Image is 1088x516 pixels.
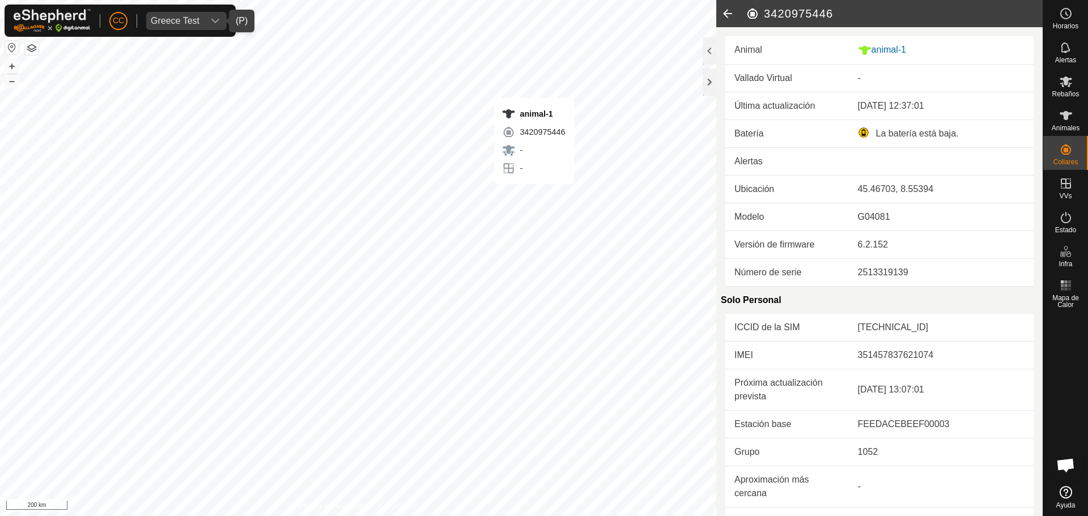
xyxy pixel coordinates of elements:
[1055,227,1076,233] span: Estado
[1059,261,1072,267] span: Infra
[204,12,227,30] div: dropdown trigger
[721,287,1034,314] div: Solo Personal
[849,438,1034,466] td: 1052
[858,73,861,83] app-display-virtual-paddock-transition: -
[1043,481,1088,513] a: Ayuda
[725,120,849,147] td: Batería
[858,238,1025,251] div: 6.2.152
[501,161,565,175] div: -
[725,466,849,507] td: Aproximación más cercana
[849,410,1034,438] td: FEEDACEBEEF00003
[501,125,565,139] div: 3420975446
[746,7,1043,20] h2: 3420975446
[501,107,565,121] div: animal-1
[1046,295,1085,308] span: Mapa de Calor
[725,410,849,438] td: Estación base
[725,92,849,120] td: Última actualización
[849,341,1034,369] td: 351457837621074
[5,59,19,73] button: +
[1053,159,1078,165] span: Collares
[858,43,1025,57] div: animal-1
[300,501,365,511] a: Política de Privacidad
[113,15,124,27] span: CC
[725,314,849,342] td: ICCID de la SIM
[725,175,849,203] td: Ubicación
[725,369,849,410] td: Próxima actualización prevista
[5,74,19,88] button: –
[725,438,849,466] td: Grupo
[725,231,849,258] td: Versión de firmware
[1053,23,1078,29] span: Horarios
[725,147,849,175] td: Alertas
[858,99,1025,113] div: [DATE] 12:37:01
[1056,502,1076,509] span: Ayuda
[725,341,849,369] td: IMEI
[725,258,849,286] td: Número de serie
[1055,57,1076,63] span: Alertas
[849,369,1034,410] td: [DATE] 13:07:01
[858,182,1025,196] div: 45.46703, 8.55394
[5,41,19,54] button: Restablecer Mapa
[725,36,849,64] td: Animal
[151,16,199,25] div: Greece Test
[858,127,1025,140] div: La batería está baja.
[1052,125,1079,131] span: Animales
[1059,193,1072,199] span: VVs
[379,501,416,511] a: Contáctenos
[146,12,204,30] span: Greece Test
[1052,91,1079,97] span: Rebaños
[501,143,565,157] div: -
[858,266,1025,279] div: 2513319139
[25,41,39,55] button: Capas del Mapa
[849,466,1034,507] td: -
[858,210,1025,224] div: G04081
[725,203,849,231] td: Modelo
[14,9,91,32] img: Logo Gallagher
[1049,448,1083,482] div: Open chat
[725,65,849,92] td: Vallado Virtual
[849,314,1034,342] td: [TECHNICAL_ID]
